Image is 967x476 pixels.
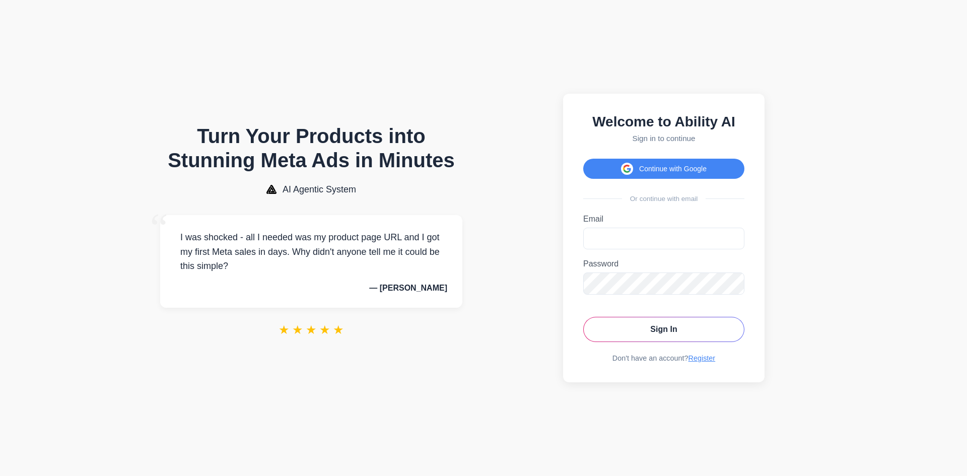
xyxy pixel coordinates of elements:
[175,284,447,293] p: — [PERSON_NAME]
[160,124,462,172] h1: Turn Your Products into Stunning Meta Ads in Minutes
[583,195,744,202] div: Or continue with email
[688,354,716,362] a: Register
[583,354,744,362] div: Don't have an account?
[175,230,447,274] p: I was shocked - all I needed was my product page URL and I got my first Meta sales in days. Why d...
[306,323,317,337] span: ★
[583,259,744,268] label: Password
[283,184,356,195] span: AI Agentic System
[279,323,290,337] span: ★
[583,159,744,179] button: Continue with Google
[319,323,330,337] span: ★
[333,323,344,337] span: ★
[292,323,303,337] span: ★
[150,205,168,251] span: “
[583,134,744,143] p: Sign in to continue
[583,215,744,224] label: Email
[583,317,744,342] button: Sign In
[266,185,277,194] img: AI Agentic System Logo
[583,114,744,130] h2: Welcome to Ability AI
